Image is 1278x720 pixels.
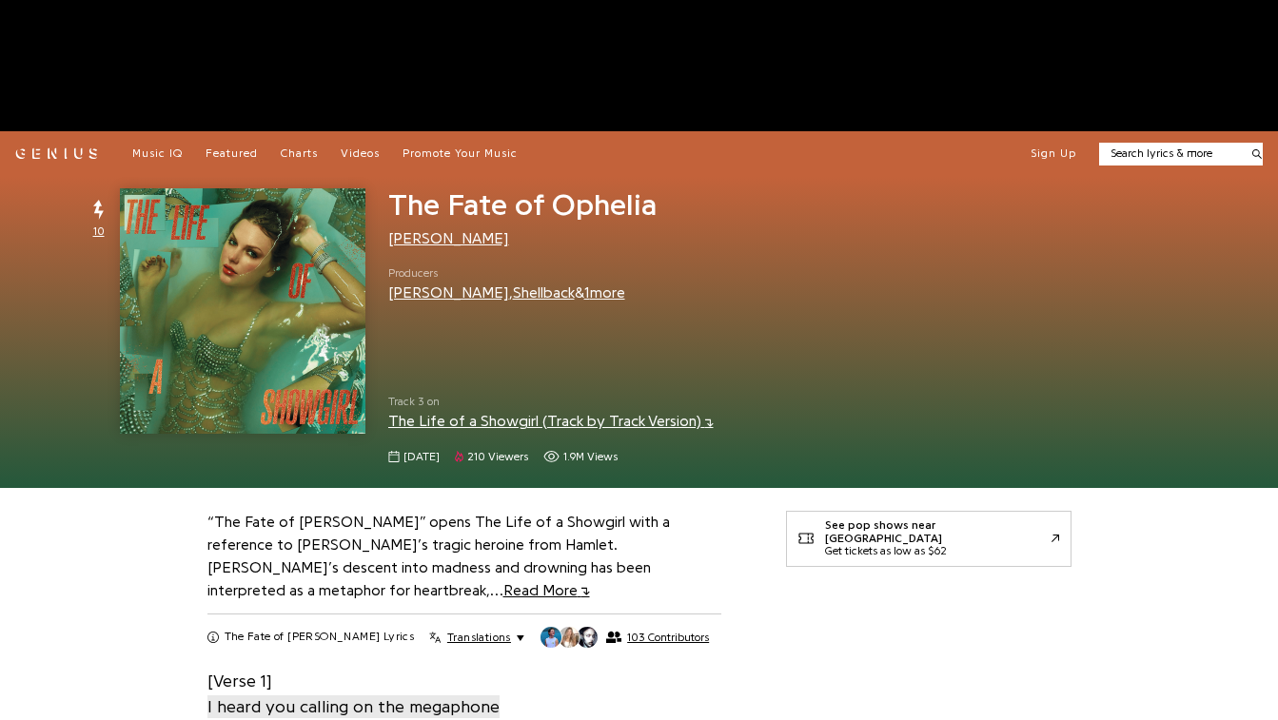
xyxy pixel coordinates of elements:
span: The Fate of Ophelia [388,190,657,221]
span: 1.9M views [563,449,618,465]
a: Promote Your Music [403,146,518,162]
span: [DATE] [403,449,440,465]
span: Music IQ [132,147,183,159]
a: Featured [206,146,258,162]
a: [PERSON_NAME] [388,231,509,246]
span: Videos [341,147,380,159]
iframe: Primis Frame [786,188,787,189]
button: Translations [429,630,523,645]
div: See pop shows near [GEOGRAPHIC_DATA] [825,519,1052,545]
a: Charts [281,146,318,162]
a: Shellback [513,285,575,301]
span: I heard you calling on the megaphone [207,695,500,718]
span: Featured [206,147,258,159]
span: 10 [93,224,105,240]
span: Translations [447,630,511,645]
a: I heard you calling on the megaphone [207,693,500,719]
span: Producers [388,265,625,282]
div: , & [388,282,625,304]
img: Cover art for The Fate of Ophelia by Taylor Swift [120,188,365,434]
button: Sign Up [1031,146,1076,162]
h2: The Fate of [PERSON_NAME] Lyrics [225,630,415,645]
span: 210 viewers [455,449,528,465]
a: The Life of a Showgirl (Track by Track Version) [388,414,714,429]
span: Promote Your Music [403,147,518,159]
button: 103 Contributors [540,626,709,649]
a: Music IQ [132,146,183,162]
span: Track 3 on [388,394,756,410]
a: [PERSON_NAME] [388,285,509,301]
div: Get tickets as low as $62 [825,545,1052,558]
a: “The Fate of [PERSON_NAME]” opens The Life of a Showgirl with a reference to [PERSON_NAME]’s trag... [207,515,670,598]
span: 1,900,349 views [543,449,618,465]
input: Search lyrics & more [1099,146,1241,162]
a: See pop shows near [GEOGRAPHIC_DATA]Get tickets as low as $62 [786,511,1072,567]
button: 1more [584,284,625,302]
span: Charts [281,147,318,159]
a: Videos [341,146,380,162]
span: 210 viewers [467,449,528,465]
span: Read More [503,583,590,598]
span: 103 Contributors [627,631,709,644]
